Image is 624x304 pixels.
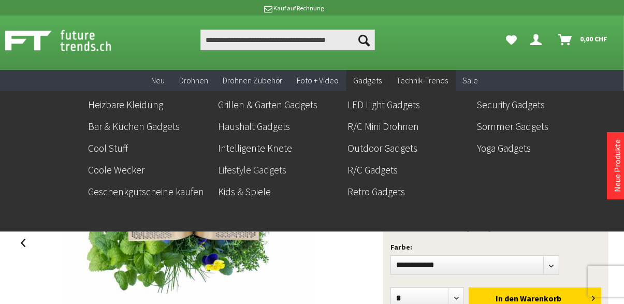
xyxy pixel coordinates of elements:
a: LED Light Gadgets [347,96,469,113]
span: In den [496,293,518,303]
a: Dein Konto [526,30,550,50]
a: Heizbare Kleidung [89,96,210,113]
a: Meine Favoriten [501,30,522,50]
span: Foto + Video [297,75,339,85]
a: Foto + Video [290,70,346,91]
a: Cool Stuff [89,139,210,157]
a: R/C Mini Drohnen [347,118,469,135]
span: Drohnen [179,75,208,85]
a: Geschenkgutscheine kaufen [89,183,210,200]
a: Bar & Küchen Gadgets [89,118,210,135]
span: Warenkorb [520,293,561,303]
a: Drohnen [172,70,215,91]
a: Outdoor Gadgets [347,139,469,157]
a: Intelligente Knete [218,139,339,157]
a: Lifestyle Gadgets [218,161,339,179]
a: Kids & Spiele [218,183,339,200]
a: Sale [456,70,486,91]
a: Warenkorb [554,30,613,50]
span: Drohnen Zubehör [223,75,283,85]
a: Sommer Gadgets [477,118,598,135]
span: Gadgets [354,75,382,85]
a: Haushalt Gadgets [218,118,339,135]
a: Neue Produkte [612,139,622,192]
span: Neu [151,75,165,85]
a: Technik-Trends [389,70,456,91]
a: Yoga Gadgets [477,139,598,157]
span: 0,00 CHF [580,31,607,47]
a: Drohnen Zubehör [215,70,290,91]
span: Sale [463,75,478,85]
button: Suchen [353,30,375,50]
input: Produkt, Marke, Kategorie, EAN, Artikelnummer… [200,30,375,50]
a: Retro Gadgets [347,183,469,200]
span: Technik-Trends [397,75,448,85]
a: Coole Wecker [89,161,210,179]
a: Neu [144,70,172,91]
img: Shop Futuretrends - zur Startseite wechseln [5,27,134,53]
a: Grillen & Garten Gadgets [218,96,339,113]
p: Farbe: [390,241,601,253]
a: Gadgets [346,70,389,91]
a: R/C Gadgets [347,161,469,179]
a: Security Gadgets [477,96,598,113]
